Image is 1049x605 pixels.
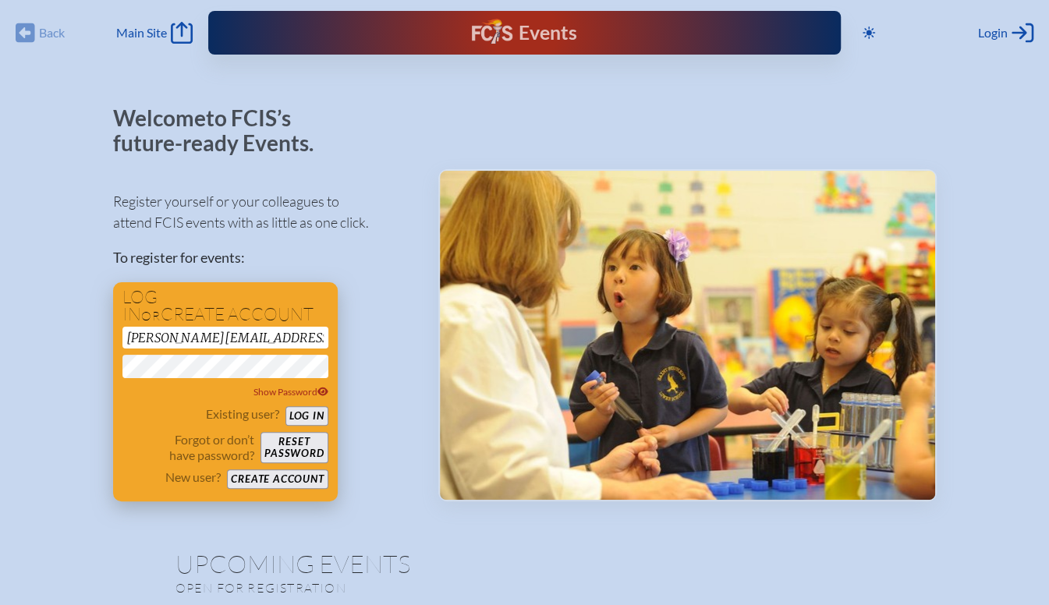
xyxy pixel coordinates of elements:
[165,469,221,485] p: New user?
[122,432,255,463] p: Forgot or don’t have password?
[113,106,331,155] p: Welcome to FCIS’s future-ready Events.
[392,19,657,47] div: FCIS Events — Future ready
[253,386,328,398] span: Show Password
[175,580,587,596] p: Open for registration
[440,171,935,500] img: Events
[206,406,279,422] p: Existing user?
[260,432,328,463] button: Resetpassword
[122,288,328,324] h1: Log in create account
[113,191,413,233] p: Register yourself or your colleagues to attend FCIS events with as little as one click.
[141,308,161,324] span: or
[227,469,328,489] button: Create account
[978,25,1008,41] span: Login
[113,247,413,268] p: To register for events:
[285,406,328,426] button: Log in
[116,25,167,41] span: Main Site
[175,551,874,576] h1: Upcoming Events
[122,327,328,348] input: Email
[116,22,193,44] a: Main Site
